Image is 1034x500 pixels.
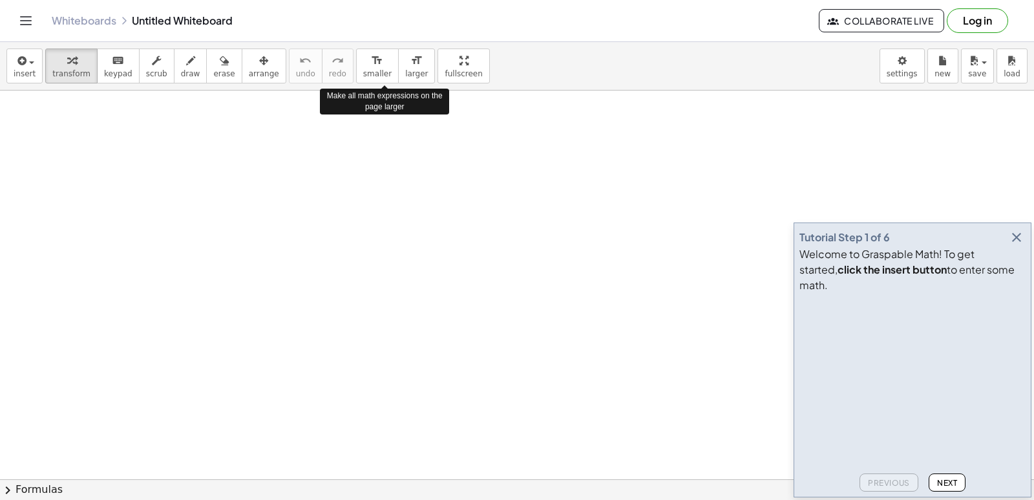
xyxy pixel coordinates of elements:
span: new [934,69,951,78]
button: load [997,49,1028,83]
i: undo [299,53,311,69]
button: new [927,49,958,83]
button: transform [45,49,98,83]
b: click the insert button [838,263,947,276]
span: draw [181,69,200,78]
button: draw [174,49,207,83]
a: Whiteboards [52,14,116,27]
button: insert [6,49,43,83]
span: redo [329,69,346,78]
i: redo [332,53,344,69]
button: redoredo [322,49,353,83]
button: erase [206,49,242,83]
button: Toggle navigation [16,10,36,31]
button: Log in [947,8,1008,33]
span: smaller [363,69,392,78]
span: scrub [146,69,167,78]
span: larger [405,69,428,78]
span: save [968,69,986,78]
button: undoundo [289,49,322,83]
span: keypad [104,69,132,78]
button: settings [880,49,925,83]
button: format_sizesmaller [356,49,399,83]
div: Welcome to Graspable Math! To get started, to enter some math. [799,246,1026,293]
button: arrange [242,49,286,83]
span: Collaborate Live [830,15,933,27]
div: Tutorial Step 1 of 6 [799,230,890,245]
span: transform [52,69,90,78]
button: keyboardkeypad [97,49,140,83]
span: insert [14,69,36,78]
button: fullscreen [438,49,489,83]
span: erase [213,69,235,78]
button: Next [929,473,965,492]
button: save [961,49,994,83]
div: Make all math expressions on the page larger [320,89,449,114]
span: Next [937,478,957,488]
i: format_size [410,53,423,69]
span: undo [296,69,315,78]
span: arrange [249,69,279,78]
button: scrub [139,49,174,83]
button: format_sizelarger [398,49,435,83]
span: settings [887,69,918,78]
span: fullscreen [445,69,482,78]
button: Collaborate Live [819,9,944,32]
i: keyboard [112,53,124,69]
span: load [1004,69,1020,78]
i: format_size [371,53,383,69]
